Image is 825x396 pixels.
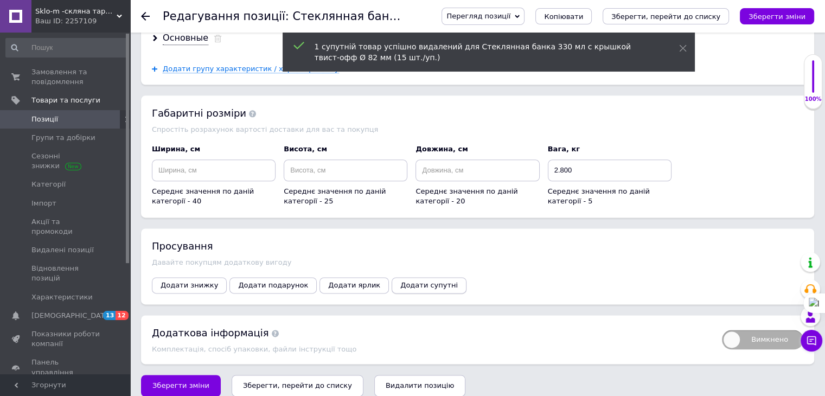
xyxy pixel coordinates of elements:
div: 1 супутній товар успішно видалений для Стеклянная банка 330 мл с крышкой твист-офф Ø 82 мм (15 шт... [315,41,652,63]
div: 100% Якість заповнення [804,54,822,109]
button: Копіювати [535,8,592,24]
span: Товари та послуги [31,95,100,105]
i: Зберегти зміни [749,12,805,21]
h1: Редагування позиції: Стеклянная банка 330 мл с крышкой твист-офф Ø 82 мм (15 шт./уп.) [163,10,708,23]
div: Просування [152,239,803,253]
button: Додати супутні [392,277,466,293]
span: Sklo-m -скляна тара: банки, пляшки, кришки [35,7,117,16]
div: Середнє значення по даній категорії - 20 [415,187,539,206]
span: [DEMOGRAPHIC_DATA] [31,311,112,321]
span: Довжина, см [415,145,468,153]
div: Спростіть розрахунок вартості доставки для вас та покупця [152,125,803,133]
span: Позиції [31,114,58,124]
span: Додати супутні [400,281,458,289]
span: Сезонні знижки [31,151,100,171]
span: Категорії [31,180,66,189]
span: Видалити позицію [386,381,454,389]
div: Габаритні розміри [152,106,803,120]
input: Вага, кг [548,159,671,181]
button: Додати подарунок [229,277,317,293]
div: Основные [163,32,208,44]
div: Давайте покупцям додаткову вигоду [152,258,803,266]
div: Середнє значення по даній категорії - 40 [152,187,276,206]
button: Чат з покупцем [801,330,822,352]
span: Панель управління [31,357,100,377]
span: Висота, см [284,145,327,153]
span: Додати подарунок [238,281,308,289]
input: Ширина, см [152,159,276,181]
div: 100% [804,95,822,103]
i: Зберегти, перейти до списку [243,381,352,389]
div: Комплектація, спосіб упаковки, файли інструкції тощо [152,345,711,353]
span: Групи та добірки [31,133,95,143]
div: Повернутися назад [141,12,150,21]
span: Вимкнено [722,330,803,349]
span: Копіювати [544,12,583,21]
button: Зберегти, перейти до списку [603,8,729,24]
button: Додати ярлик [319,277,389,293]
span: Додати групу характеристик / характеристику [163,65,339,73]
input: Довжина, см [415,159,539,181]
div: Ваш ID: 2257109 [35,16,130,26]
span: Ширина, см [152,145,200,153]
p: Консервирование овощей и фруктов Приготовление варенья, [PERSON_NAME], повидла, повидла Хранение ... [11,39,477,107]
div: Середнє значення по даній категорії - 25 [284,187,407,206]
span: Видалені позиції [31,245,94,255]
span: Додати ярлик [328,281,380,289]
span: Характеристики [31,292,93,302]
div: Додаткова інформація [152,326,711,340]
span: Відновлення позицій [31,264,100,283]
span: Акції та промокоди [31,217,100,237]
button: Додати знижку [152,277,227,293]
span: Вага, кг [548,145,580,153]
span: Перегляд позиції [446,12,510,20]
span: Показники роботи компанії [31,329,100,349]
input: Пошук [5,38,128,58]
span: 12 [116,311,128,320]
button: Зберегти зміни [740,8,814,24]
i: Зберегти, перейти до списку [611,12,720,21]
span: Імпорт [31,199,56,208]
span: Додати знижку [161,281,218,289]
span: Зберегти зміни [152,381,209,389]
span: Замовлення та повідомлення [31,67,100,87]
span: 13 [103,311,116,320]
input: Висота, см [284,159,407,181]
div: Середнє значення по даній категорії - 5 [548,187,671,206]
